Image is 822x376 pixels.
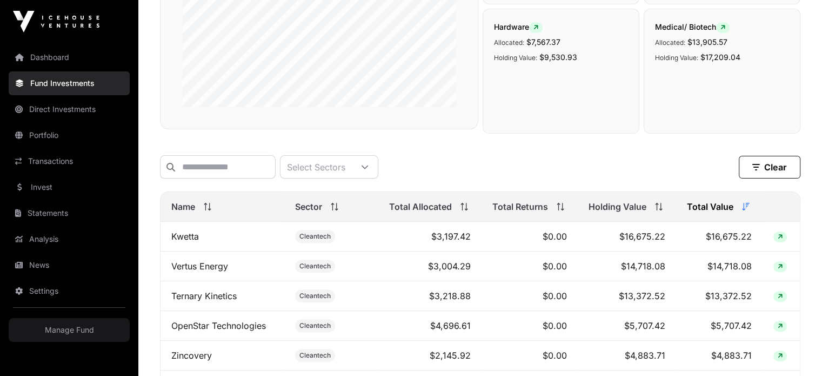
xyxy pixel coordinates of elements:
[171,320,266,331] a: OpenStar Technologies
[687,200,733,213] span: Total Value
[171,291,237,301] a: Ternary Kinetics
[9,149,130,173] a: Transactions
[482,311,578,341] td: $0.00
[482,281,578,311] td: $0.00
[9,201,130,225] a: Statements
[482,341,578,371] td: $0.00
[9,71,130,95] a: Fund Investments
[299,321,331,330] span: Cleantech
[676,311,763,341] td: $5,707.42
[687,37,727,47] span: $13,905.57
[655,38,685,47] span: Allocated:
[578,281,676,311] td: $13,372.52
[494,54,537,62] span: Holding Value:
[295,200,322,213] span: Sector
[171,200,195,213] span: Name
[494,22,543,31] span: Hardware
[299,292,331,300] span: Cleantech
[280,156,352,178] div: Select Sectors
[492,200,548,213] span: Total Returns
[676,281,763,311] td: $13,372.52
[171,350,212,361] a: Zincovery
[578,222,676,252] td: $16,675.22
[739,156,800,179] button: Clear
[13,11,99,32] img: Icehouse Ventures Logo
[539,52,577,62] span: $9,530.93
[700,52,740,62] span: $17,209.04
[378,341,482,371] td: $2,145.92
[9,175,130,199] a: Invest
[378,252,482,281] td: $3,004.29
[578,341,676,371] td: $4,883.71
[378,311,482,341] td: $4,696.61
[676,222,763,252] td: $16,675.22
[482,222,578,252] td: $0.00
[299,351,331,360] span: Cleantech
[171,261,228,272] a: Vertus Energy
[9,318,130,342] a: Manage Fund
[482,252,578,281] td: $0.00
[9,123,130,147] a: Portfolio
[655,54,698,62] span: Holding Value:
[526,37,560,47] span: $7,567.37
[494,38,524,47] span: Allocated:
[9,97,130,121] a: Direct Investments
[171,231,199,242] a: Kwetta
[9,253,130,277] a: News
[378,222,482,252] td: $3,197.42
[578,311,676,341] td: $5,707.42
[9,45,130,69] a: Dashboard
[389,200,452,213] span: Total Allocated
[676,252,763,281] td: $14,718.08
[9,227,130,251] a: Analysis
[299,262,331,271] span: Cleantech
[589,200,646,213] span: Holding Value
[768,324,822,376] iframe: Chat Widget
[578,252,676,281] td: $14,718.08
[676,341,763,371] td: $4,883.71
[299,232,331,241] span: Cleantech
[9,279,130,303] a: Settings
[655,22,730,31] span: Medical/ Biotech
[378,281,482,311] td: $3,218.88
